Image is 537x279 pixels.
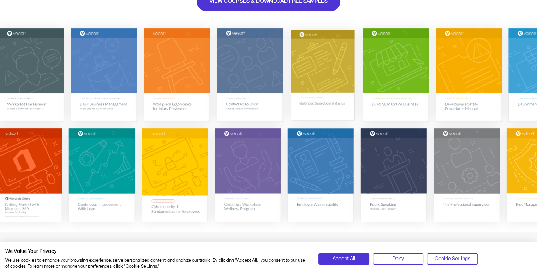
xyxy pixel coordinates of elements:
button: Accept all cookies [318,253,369,265]
button: Adjust cookie preferences [427,253,477,265]
p: We use cookies to enhance your browsing experience, serve personalized content, and analyze our t... [5,257,308,269]
span: Cookie Settings [434,255,470,263]
span: Accept All [333,255,355,263]
button: Deny all cookies [373,253,423,265]
span: Deny [392,255,404,263]
h2: We Value Your Privacy [5,248,308,255]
